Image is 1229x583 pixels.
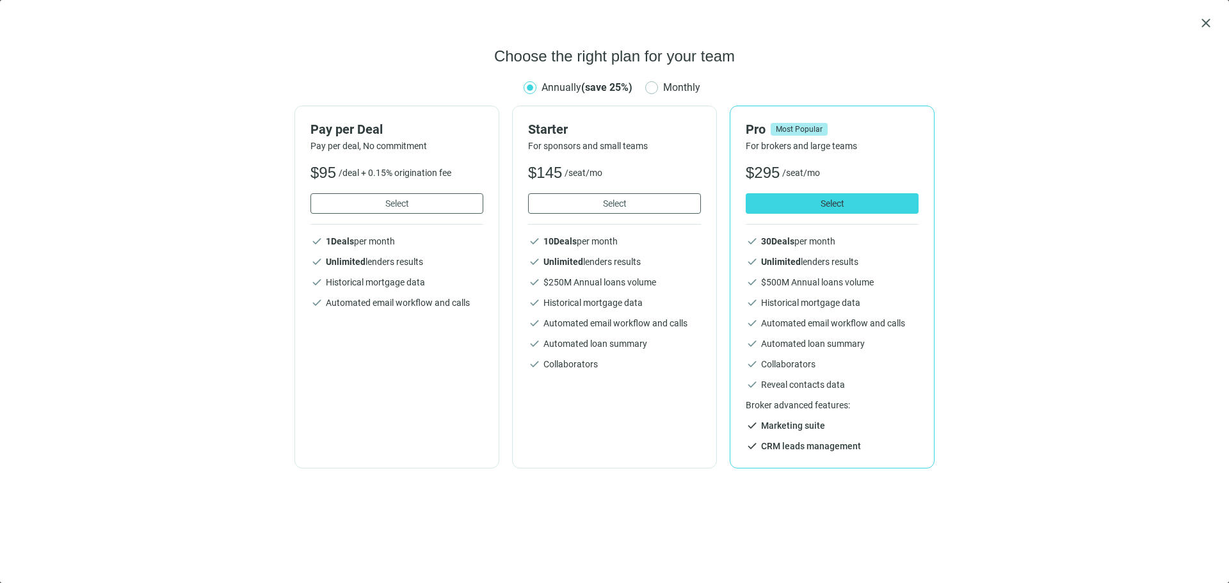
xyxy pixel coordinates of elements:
li: Collaborators [528,358,701,371]
button: Select [528,193,701,214]
span: check [310,235,323,248]
li: Collaborators [746,358,919,371]
span: check [528,235,541,248]
div: Pay per deal, No commitment [310,140,483,152]
span: Select [603,198,627,209]
span: check [310,276,323,289]
li: Historical mortgage data [746,296,919,309]
span: check [528,358,541,371]
span: Annually [542,81,632,93]
span: check [746,440,759,452]
li: Marketing suite [746,419,919,432]
li: Automated loan summary [746,337,919,350]
span: /deal + 0.15% origination fee [339,166,451,179]
span: check [746,255,759,268]
span: $ 95 [310,163,336,183]
span: check [746,378,759,391]
li: Automated email workflow and calls [746,317,919,330]
span: check [528,296,541,309]
span: Monthly [658,79,705,95]
b: 10 Deals [543,236,577,246]
button: Select [310,193,483,214]
span: per month [761,235,835,248]
span: check [746,276,759,289]
span: Most Popular [771,123,828,136]
b: Unlimited [761,257,801,267]
span: check [746,235,759,248]
button: close [1198,15,1214,31]
span: check [746,337,759,350]
span: lenders results [326,255,423,268]
b: 30 Deals [761,236,794,246]
li: Reveal contacts data [746,378,919,391]
span: check [746,358,759,371]
span: per month [543,235,618,248]
span: $ 250 M Annual loans volume [543,276,656,289]
span: $ 500 M Annual loans volume [761,276,874,289]
b: 1 Deals [326,236,354,246]
h2: Pay per Deal [310,122,383,137]
p: Broker advanced features: [746,399,919,411]
b: Unlimited [326,257,365,267]
span: Select [385,198,409,209]
span: check [746,317,759,330]
b: Unlimited [543,257,583,267]
li: Automated email workflow and calls [310,296,483,309]
span: $ 145 [528,163,562,183]
span: /seat/mo [782,166,820,179]
div: For brokers and large teams [746,140,919,152]
span: check [746,296,759,309]
li: CRM leads management [746,440,919,452]
h2: Pro [746,122,766,137]
span: check [528,337,541,350]
h1: Choose the right plan for your team [494,46,735,67]
span: check [528,317,541,330]
li: Historical mortgage data [310,276,483,289]
b: (save 25%) [581,81,632,93]
span: check [528,276,541,289]
span: /seat/mo [565,166,602,179]
span: lenders results [761,255,858,268]
h2: Starter [528,122,568,137]
span: lenders results [543,255,641,268]
span: $ 295 [746,163,780,183]
li: Automated loan summary [528,337,701,350]
span: check [310,296,323,309]
li: Historical mortgage data [528,296,701,309]
span: check [310,255,323,268]
span: check [746,419,759,432]
div: For sponsors and small teams [528,140,701,152]
button: Select [746,193,919,214]
li: Automated email workflow and calls [528,317,701,330]
span: check [528,255,541,268]
span: Select [821,198,844,209]
span: per month [326,235,395,248]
